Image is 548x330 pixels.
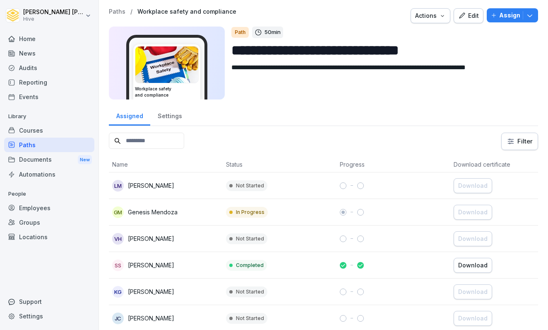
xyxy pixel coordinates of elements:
a: Locations [4,230,94,244]
a: Paths [4,138,94,152]
p: [PERSON_NAME] [128,181,174,190]
p: Not Started [236,315,264,322]
img: twaxla64lrmeoq0ccgctjh1j.png [135,46,198,83]
p: Library [4,110,94,123]
p: Assign [499,11,520,20]
div: Actions [415,11,446,20]
p: Completed [236,262,264,269]
div: Download [458,314,488,323]
a: Groups [4,215,94,230]
p: Not Started [236,288,264,296]
button: Download [454,178,492,193]
div: Download [458,261,488,270]
button: Assign [487,8,538,22]
div: GM [112,206,124,218]
a: Settings [4,309,94,323]
button: Actions [411,8,450,23]
a: Home [4,32,94,46]
a: News [4,46,94,61]
div: SS [112,260,124,271]
div: VH [112,233,124,245]
a: Settings [150,104,189,126]
p: Genesis Mendoza [128,208,178,216]
div: Documents [4,152,94,167]
p: [PERSON_NAME] [128,314,174,323]
th: Progress [336,157,450,172]
a: DocumentsNew [4,152,94,167]
div: Path [231,27,249,38]
p: In Progress [236,209,264,216]
p: [PERSON_NAME] [128,287,174,296]
a: Employees [4,201,94,215]
a: Automations [4,167,94,182]
button: Download [454,284,492,299]
p: / [130,8,132,15]
div: Edit [458,11,479,20]
p: Not Started [236,182,264,189]
a: Audits [4,61,94,75]
div: New [78,155,92,165]
a: Reporting [4,75,94,90]
div: LM [112,180,124,192]
p: [PERSON_NAME] [128,234,174,243]
a: Assigned [109,104,150,126]
div: Filter [507,137,533,146]
div: Download [458,181,488,190]
button: Filter [502,133,538,150]
p: [PERSON_NAME] [128,261,174,269]
h3: Workplace safety and compliance [135,86,199,98]
button: Download [454,311,492,326]
div: Support [4,294,94,309]
p: 50 min [264,28,281,36]
div: Download [458,208,488,217]
div: KG [112,286,124,298]
div: Download [458,234,488,243]
p: [PERSON_NAME] [PERSON_NAME] [23,9,84,16]
a: Courses [4,123,94,138]
button: Edit [454,8,483,23]
button: Download [454,231,492,246]
a: Paths [109,8,125,15]
th: Status [223,157,336,172]
button: Download [454,205,492,220]
button: Download [454,258,492,273]
p: People [4,187,94,201]
th: Name [109,157,223,172]
div: JC [112,313,124,324]
p: Not Started [236,235,264,243]
p: Hive [23,16,84,22]
a: Workplace safety and compliance [137,8,236,15]
a: Events [4,90,94,104]
div: Download [458,287,488,296]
